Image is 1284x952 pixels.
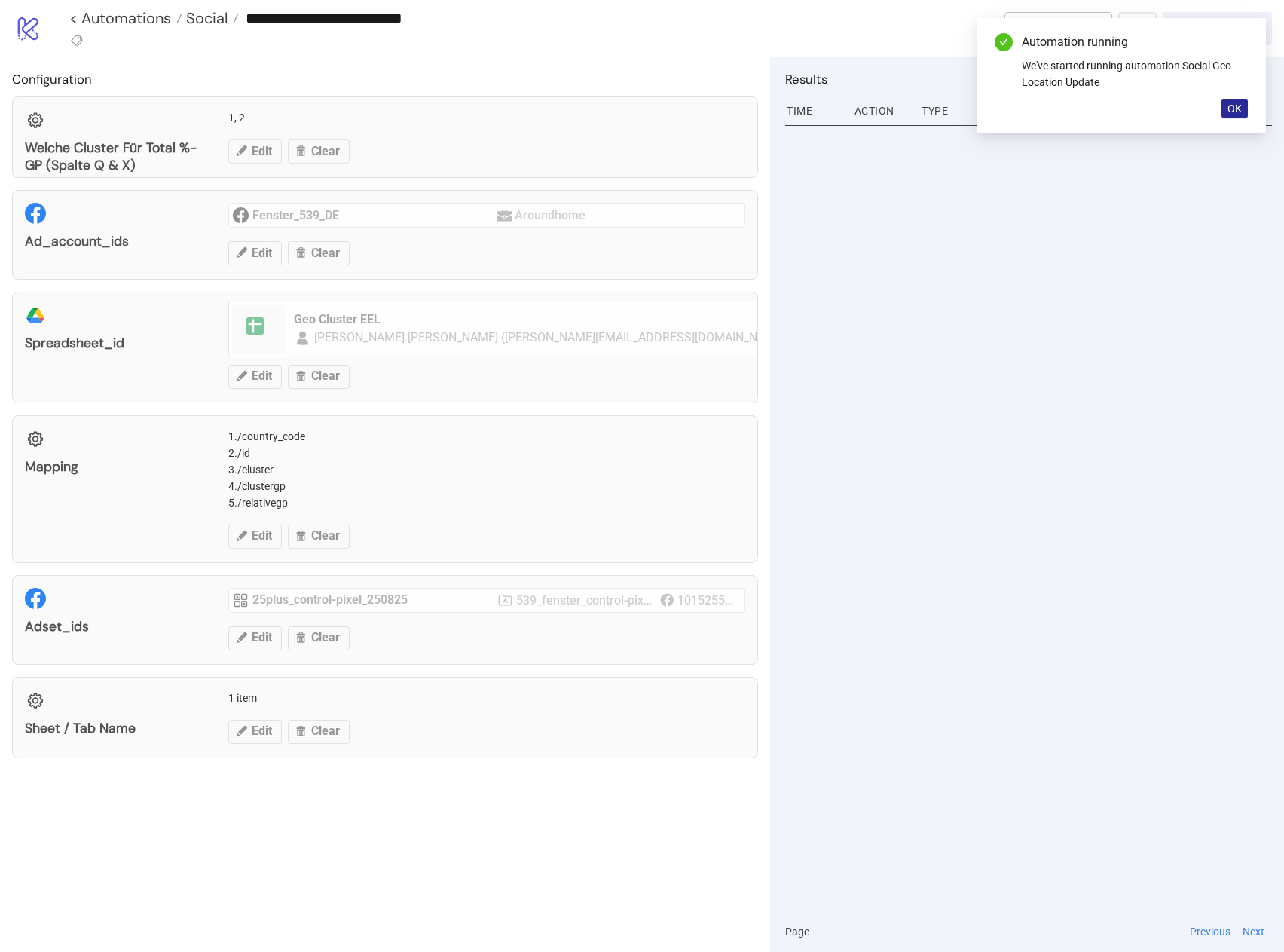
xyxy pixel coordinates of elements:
[920,96,977,125] div: Type
[785,96,842,125] div: Time
[1238,923,1269,940] button: Next
[182,8,228,28] span: Social
[995,33,1013,51] span: check-circle
[1118,12,1157,45] button: ...
[1163,12,1272,45] button: Abort Run
[1022,57,1248,90] div: We've started running automation Social Geo Location Update
[12,69,758,89] h2: Configuration
[1227,103,1242,115] span: OK
[785,923,809,940] span: Page
[69,11,182,26] a: < Automations
[182,11,239,26] a: Social
[1221,99,1248,118] button: OK
[785,69,1272,89] h2: Results
[853,96,909,125] div: Action
[1185,923,1235,940] button: Previous
[1022,33,1248,51] div: Automation running
[1004,12,1113,45] button: To Builder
